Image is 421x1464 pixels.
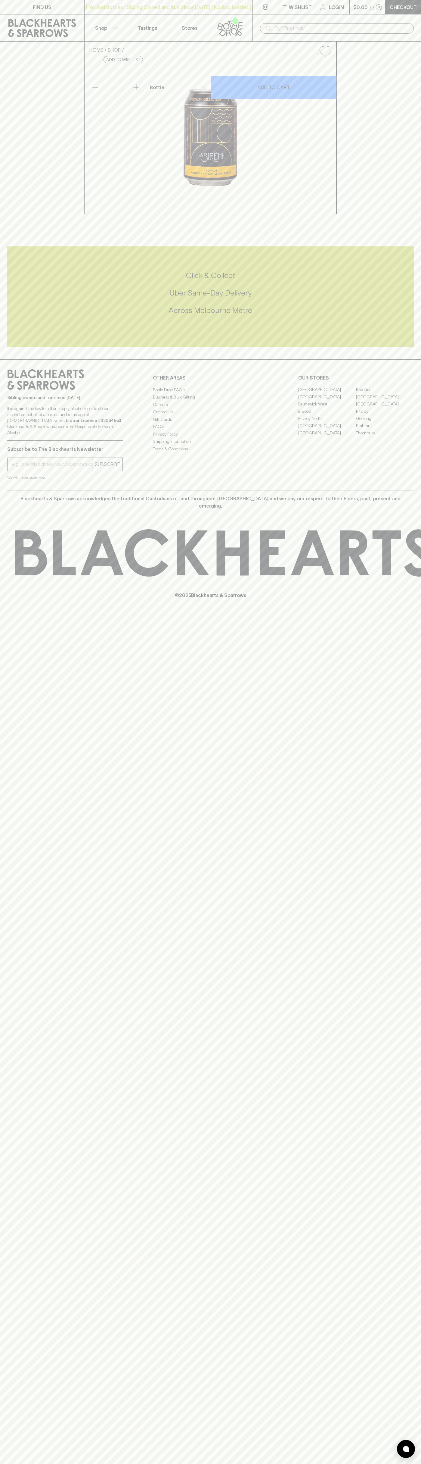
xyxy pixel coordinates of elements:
a: Fitzroy North [298,415,356,422]
a: Business & Bulk Gifting [153,394,268,401]
a: Contact Us [153,408,268,416]
a: Bottle Drop FAQ's [153,386,268,393]
p: Sibling owned and run since [DATE] [7,395,123,401]
p: SUBSCRIBE [95,461,120,468]
a: Careers [153,401,268,408]
img: bubble-icon [403,1446,409,1452]
a: HOME [89,47,103,53]
a: Tastings [126,14,169,41]
p: ADD TO CART [258,84,290,91]
a: [GEOGRAPHIC_DATA] [298,386,356,393]
button: ADD TO CART [211,76,336,99]
a: Braddon [356,386,414,393]
h5: Uber Same-Day Delivery [7,288,414,298]
p: Shop [95,24,107,32]
a: [GEOGRAPHIC_DATA] [298,422,356,430]
p: It is against the law to sell or supply alcohol to, or to obtain alcohol on behalf of a person un... [7,405,123,436]
input: e.g. jane@blackheartsandsparrows.com.au [12,459,92,469]
p: OUR STORES [298,374,414,381]
p: Blackhearts & Sparrows acknowledges the traditional Custodians of land throughout [GEOGRAPHIC_DAT... [12,495,409,509]
p: Checkout [390,4,417,11]
p: Wishlist [289,4,312,11]
div: Bottle [147,81,210,93]
h5: Click & Collect [7,271,414,280]
a: [GEOGRAPHIC_DATA] [356,401,414,408]
p: FIND US [33,4,51,11]
button: SUBSCRIBE [92,458,122,471]
a: FAQ's [153,423,268,430]
a: Terms & Conditions [153,445,268,452]
p: Login [329,4,344,11]
a: [GEOGRAPHIC_DATA] [356,393,414,401]
p: Tastings [138,24,157,32]
button: Shop [85,14,127,41]
p: We will never spam you [7,474,123,480]
a: [GEOGRAPHIC_DATA] [298,430,356,437]
a: Prahran [356,422,414,430]
a: Shipping Information [153,438,268,445]
a: Privacy Policy [153,430,268,438]
strong: Liquor License #32064953 [66,418,121,423]
button: Add to wishlist [104,56,143,63]
a: Geelong [356,415,414,422]
a: Brunswick West [298,401,356,408]
a: SHOP [108,47,121,53]
p: 0 [378,5,380,9]
img: 37832.png [85,62,336,214]
p: Stores [182,24,197,32]
a: Stores [169,14,211,41]
p: Subscribe to The Blackhearts Newsletter [7,446,123,453]
p: Bottle [150,84,164,91]
button: Add to wishlist [317,44,334,59]
p: OTHER AREAS [153,374,268,381]
a: Fitzroy [356,408,414,415]
h5: Across Melbourne Metro [7,305,414,315]
a: Gift Cards [153,416,268,423]
div: Call to action block [7,246,414,347]
a: [GEOGRAPHIC_DATA] [298,393,356,401]
a: Elwood [298,408,356,415]
p: $0.00 [353,4,368,11]
a: Thornbury [356,430,414,437]
input: Try "Pinot noir" [274,23,409,33]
